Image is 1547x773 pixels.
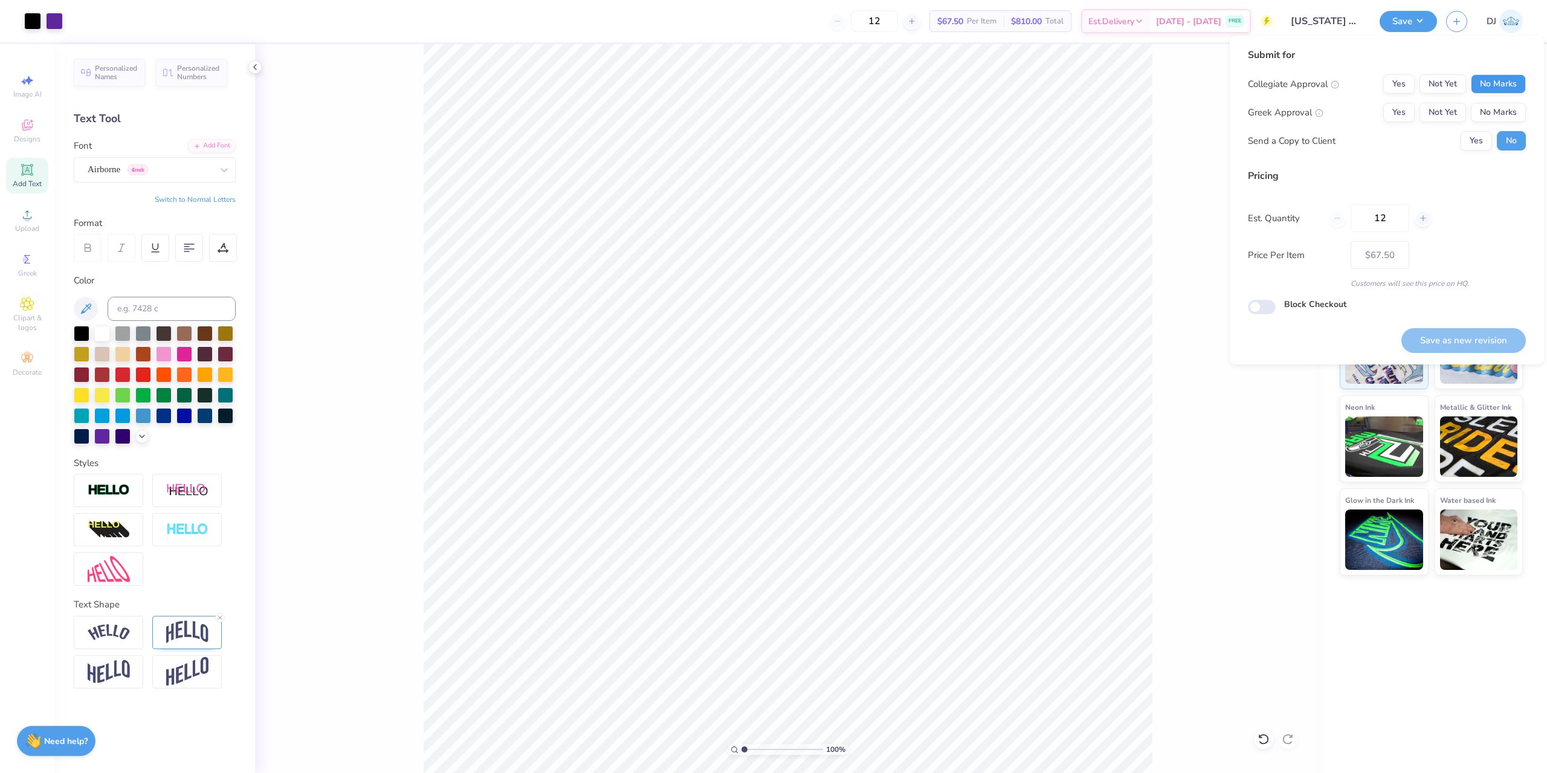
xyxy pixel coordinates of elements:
div: Collegiate Approval [1248,77,1339,91]
div: Color [74,274,236,288]
label: Est. Quantity [1248,212,1320,225]
img: Free Distort [88,556,130,582]
span: $67.50 [937,15,963,28]
span: 100 % [826,744,845,755]
span: Personalized Names [95,64,138,81]
img: Danyl Jon Ferrer [1499,10,1523,33]
span: Neon Ink [1345,401,1375,413]
span: Total [1045,15,1064,28]
button: No [1497,131,1526,150]
div: Add Font [188,139,236,153]
div: Submit for [1248,48,1526,62]
div: Format [74,216,237,230]
input: e.g. 7428 c [108,297,236,321]
div: Send a Copy to Client [1248,134,1335,148]
label: Block Checkout [1284,298,1346,311]
img: Shadow [166,483,208,498]
span: Designs [14,134,40,144]
div: Greek Approval [1248,106,1323,120]
button: Not Yet [1419,103,1466,122]
span: Est. Delivery [1088,15,1134,28]
span: DJ [1487,15,1496,28]
img: Rise [166,657,208,687]
img: Arch [166,621,208,644]
button: No Marks [1471,103,1526,122]
span: Metallic & Glitter Ink [1440,401,1511,413]
button: Yes [1461,131,1492,150]
a: DJ [1487,10,1523,33]
button: Yes [1383,103,1415,122]
span: $810.00 [1011,15,1042,28]
span: Image AI [13,89,42,99]
label: Price Per Item [1248,248,1342,262]
div: Text Shape [74,598,236,612]
div: Styles [74,456,236,470]
img: Glow in the Dark Ink [1345,509,1423,570]
span: Water based Ink [1440,494,1496,506]
button: Not Yet [1419,74,1466,94]
span: Personalized Numbers [177,64,220,81]
div: Pricing [1248,169,1526,183]
label: Font [74,139,92,153]
span: Greek [18,268,37,278]
input: – – [1351,204,1409,232]
span: Clipart & logos [6,313,48,332]
img: Negative Space [166,523,208,537]
img: 3d Illusion [88,520,130,540]
strong: Need help? [44,736,88,747]
div: Customers will see this price on HQ. [1248,278,1526,289]
span: [DATE] - [DATE] [1156,15,1221,28]
img: Stroke [88,484,130,497]
button: Save [1380,11,1437,32]
img: Water based Ink [1440,509,1518,570]
input: – – [851,10,898,32]
button: Switch to Normal Letters [155,195,236,204]
span: Add Text [13,179,42,189]
span: Decorate [13,367,42,377]
img: Neon Ink [1345,416,1423,477]
span: Per Item [967,15,996,28]
div: Text Tool [74,111,236,127]
button: Yes [1383,74,1415,94]
img: Metallic & Glitter Ink [1440,416,1518,477]
span: Glow in the Dark Ink [1345,494,1414,506]
img: Arc [88,624,130,641]
input: Untitled Design [1282,9,1371,33]
span: FREE [1229,17,1241,25]
img: Flag [88,660,130,684]
button: No Marks [1471,74,1526,94]
span: Upload [15,224,39,233]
